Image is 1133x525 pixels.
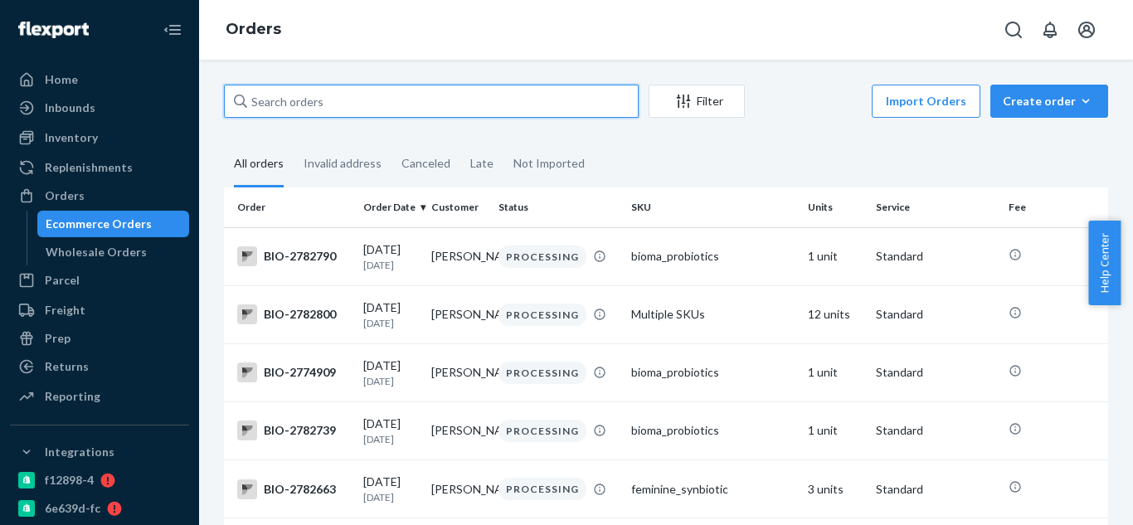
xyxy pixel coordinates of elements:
[631,422,795,439] div: bioma_probiotics
[226,20,281,38] a: Orders
[1088,221,1121,305] button: Help Center
[156,13,189,46] button: Close Navigation
[10,439,189,465] button: Integrations
[1070,13,1103,46] button: Open account menu
[10,182,189,209] a: Orders
[801,460,869,518] td: 3 units
[425,227,493,285] td: [PERSON_NAME]
[872,85,980,118] button: Import Orders
[10,267,189,294] a: Parcel
[10,325,189,352] a: Prep
[10,353,189,380] a: Returns
[237,362,350,382] div: BIO-2774909
[10,467,189,493] a: f12898-4
[10,495,189,522] a: 6e639d-fc
[801,343,869,401] td: 1 unit
[876,422,995,439] p: Standard
[45,100,95,116] div: Inbounds
[237,304,350,324] div: BIO-2782800
[625,187,801,227] th: SKU
[10,297,189,323] a: Freight
[37,239,190,265] a: Wholesale Orders
[363,474,418,504] div: [DATE]
[425,285,493,343] td: [PERSON_NAME]
[990,85,1108,118] button: Create order
[625,285,801,343] td: Multiple SKUs
[801,187,869,227] th: Units
[649,93,744,109] div: Filter
[876,248,995,265] p: Standard
[363,374,418,388] p: [DATE]
[45,472,94,489] div: f12898-4
[363,432,418,446] p: [DATE]
[237,420,350,440] div: BIO-2782739
[37,211,190,237] a: Ecommerce Orders
[10,66,189,93] a: Home
[237,246,350,266] div: BIO-2782790
[46,216,152,232] div: Ecommerce Orders
[631,481,795,498] div: feminine_synbiotic
[425,343,493,401] td: [PERSON_NAME]
[498,304,586,326] div: PROCESSING
[18,22,89,38] img: Flexport logo
[631,364,795,381] div: bioma_probiotics
[869,187,1002,227] th: Service
[801,401,869,459] td: 1 unit
[363,490,418,504] p: [DATE]
[10,124,189,151] a: Inventory
[304,142,382,185] div: Invalid address
[45,330,71,347] div: Prep
[801,285,869,343] td: 12 units
[425,460,493,518] td: [PERSON_NAME]
[45,444,114,460] div: Integrations
[224,187,357,227] th: Order
[45,500,100,517] div: 6e639d-fc
[212,6,294,54] ol: breadcrumbs
[45,358,89,375] div: Returns
[1002,187,1108,227] th: Fee
[498,245,586,268] div: PROCESSING
[363,416,418,446] div: [DATE]
[234,142,284,187] div: All orders
[363,241,418,272] div: [DATE]
[498,420,586,442] div: PROCESSING
[363,258,418,272] p: [DATE]
[45,187,85,204] div: Orders
[10,383,189,410] a: Reporting
[401,142,450,185] div: Canceled
[363,299,418,330] div: [DATE]
[425,401,493,459] td: [PERSON_NAME]
[45,129,98,146] div: Inventory
[363,316,418,330] p: [DATE]
[1033,13,1067,46] button: Open notifications
[46,244,147,260] div: Wholesale Orders
[470,142,494,185] div: Late
[876,306,995,323] p: Standard
[431,200,486,214] div: Customer
[10,154,189,181] a: Replenishments
[45,302,85,318] div: Freight
[997,13,1030,46] button: Open Search Box
[649,85,745,118] button: Filter
[876,364,995,381] p: Standard
[498,362,586,384] div: PROCESSING
[363,357,418,388] div: [DATE]
[237,479,350,499] div: BIO-2782663
[498,478,586,500] div: PROCESSING
[1003,93,1096,109] div: Create order
[45,388,100,405] div: Reporting
[357,187,425,227] th: Order Date
[492,187,625,227] th: Status
[224,85,639,118] input: Search orders
[45,272,80,289] div: Parcel
[10,95,189,121] a: Inbounds
[513,142,585,185] div: Not Imported
[45,71,78,88] div: Home
[631,248,795,265] div: bioma_probiotics
[45,159,133,176] div: Replenishments
[876,481,995,498] p: Standard
[801,227,869,285] td: 1 unit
